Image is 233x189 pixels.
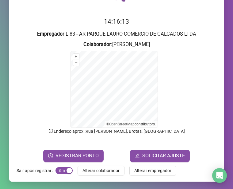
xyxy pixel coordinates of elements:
[135,153,140,158] span: edit
[17,41,216,49] h3: : [PERSON_NAME]
[17,166,55,175] label: Sair após registrar
[73,60,79,66] button: –
[37,31,64,37] strong: Empregador
[73,54,79,60] button: +
[78,166,124,175] button: Alterar colaborador
[142,152,185,159] span: SOLICITAR AJUSTE
[212,168,227,183] div: Open Intercom Messenger
[129,166,176,175] button: Alterar empregador
[109,122,135,126] a: OpenStreetMap
[17,30,216,38] h3: : L 83 - AR PARQUE LAURO COMERCIO DE CALCADOS LTDA
[55,152,99,159] span: REGISTRAR PONTO
[83,41,111,47] strong: Colaborador
[82,167,120,174] span: Alterar colaborador
[134,167,171,174] span: Alterar empregador
[48,128,54,134] span: info-circle
[104,18,129,25] time: 14:16:13
[43,150,104,162] button: REGISTRAR PONTO
[130,150,190,162] button: editSOLICITAR AJUSTE
[106,122,156,126] li: © contributors.
[48,153,53,158] span: clock-circle
[17,128,216,135] p: Endereço aprox. : Rua [PERSON_NAME], Brotas, [GEOGRAPHIC_DATA]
